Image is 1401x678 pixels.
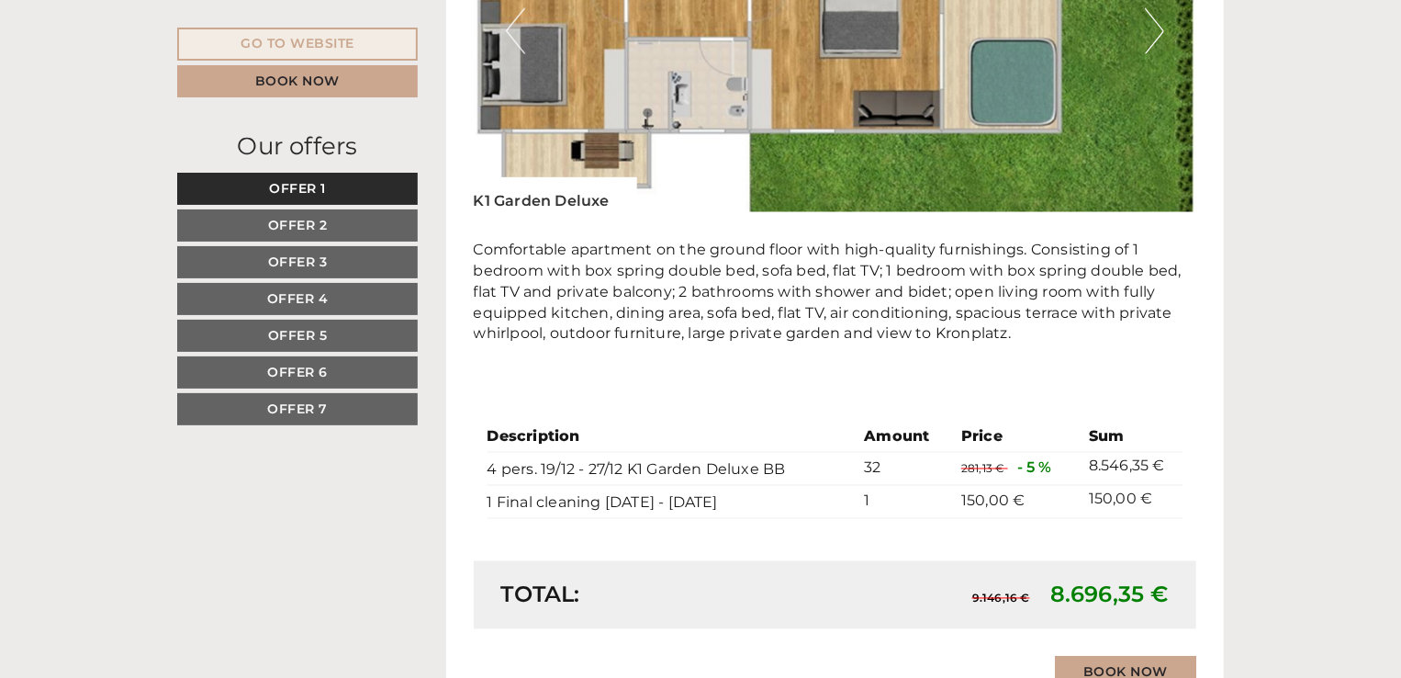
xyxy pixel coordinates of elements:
[267,401,328,417] span: Offer 7
[1145,8,1164,54] button: Next
[177,130,418,164] div: Our offers
[488,424,857,452] th: Description
[857,453,954,486] td: 32
[268,327,328,344] span: Offer 5
[474,177,637,212] div: K1 Garden Deluxe
[268,217,328,233] span: Offer 2
[1082,424,1182,452] th: Sum
[267,290,329,307] span: Offer 4
[474,240,1197,345] p: Comfortable apartment on the ground floor with high-quality furnishings. Consisting of 1 bedroom ...
[269,180,326,197] span: Offer 1
[1082,453,1182,486] td: 8.546,35 €
[1017,459,1052,477] span: - 5 %
[488,485,857,518] td: 1 Final cleaning [DATE] - [DATE]
[961,462,1005,476] span: 281,13 €
[1082,485,1182,518] td: 150,00 €
[961,492,1026,510] span: 150,00 €
[488,453,857,486] td: 4 pers. 19/12 - 27/12 K1 Garden Deluxe BB
[857,485,954,518] td: 1
[857,424,954,452] th: Amount
[954,424,1082,452] th: Price
[1050,582,1169,608] span: 8.696,35 €
[506,8,525,54] button: Previous
[488,580,835,611] div: Total:
[972,592,1030,605] span: 9.146,16 €
[177,28,418,61] a: Go to website
[268,254,328,270] span: Offer 3
[267,364,328,380] span: Offer 6
[177,65,418,97] a: Book now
